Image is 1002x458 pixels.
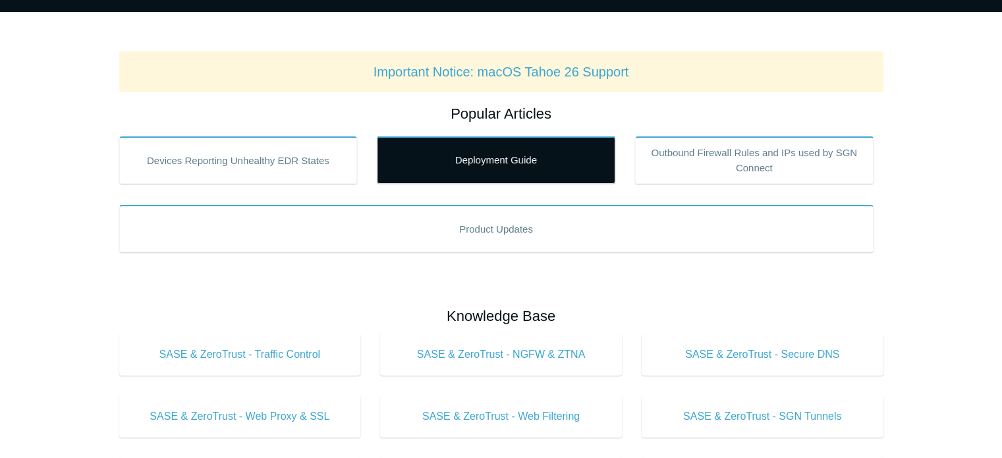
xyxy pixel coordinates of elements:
[380,395,622,438] a: SASE & ZeroTrust - Web Filtering
[380,333,622,376] a: SASE & ZeroTrust - NGFW & ZTNA
[119,205,874,252] a: Product Updates
[119,136,358,184] a: Devices Reporting Unhealthy EDR States
[642,395,883,438] a: SASE & ZeroTrust - SGN Tunnels
[400,347,602,362] span: SASE & ZeroTrust - NGFW & ZTNA
[400,409,602,424] span: SASE & ZeroTrust - Web Filtering
[119,103,883,125] h2: Popular Articles
[635,136,874,184] a: Outbound Firewall Rules and IPs used by SGN Connect
[119,395,361,438] a: SASE & ZeroTrust - Web Proxy & SSL
[139,409,341,424] span: SASE & ZeroTrust - Web Proxy & SSL
[642,333,883,376] a: SASE & ZeroTrust - Secure DNS
[119,333,361,376] a: SASE & ZeroTrust - Traffic Control
[661,409,864,424] span: SASE & ZeroTrust - SGN Tunnels
[374,65,629,79] a: Important Notice: macOS Tahoe 26 Support
[139,347,341,362] span: SASE & ZeroTrust - Traffic Control
[119,305,883,327] h2: Knowledge Base
[661,347,864,362] span: SASE & ZeroTrust - Secure DNS
[377,136,615,184] a: Deployment Guide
